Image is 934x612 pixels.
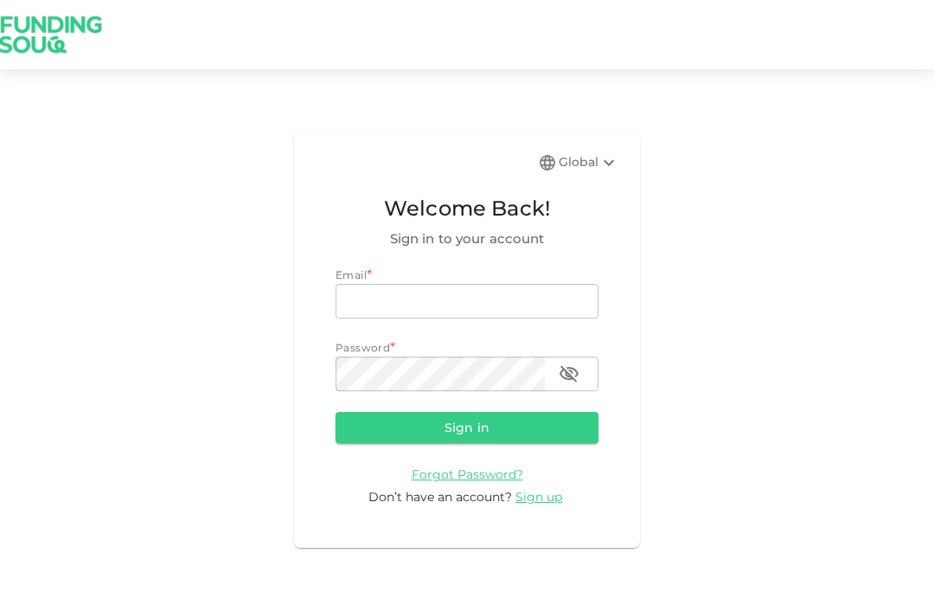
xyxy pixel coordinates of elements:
span: Sign in to your account [336,229,598,249]
span: Sign up [515,489,562,505]
input: password [336,357,545,391]
span: Password [336,341,390,354]
a: Forgot Password? [412,466,523,482]
input: email [336,284,598,319]
span: Email [336,268,367,281]
button: Sign in [336,412,598,443]
span: Don’t have an account? [368,489,512,505]
div: Global [559,152,619,173]
span: Welcome Back! [336,192,598,225]
span: Forgot Password? [412,467,523,482]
